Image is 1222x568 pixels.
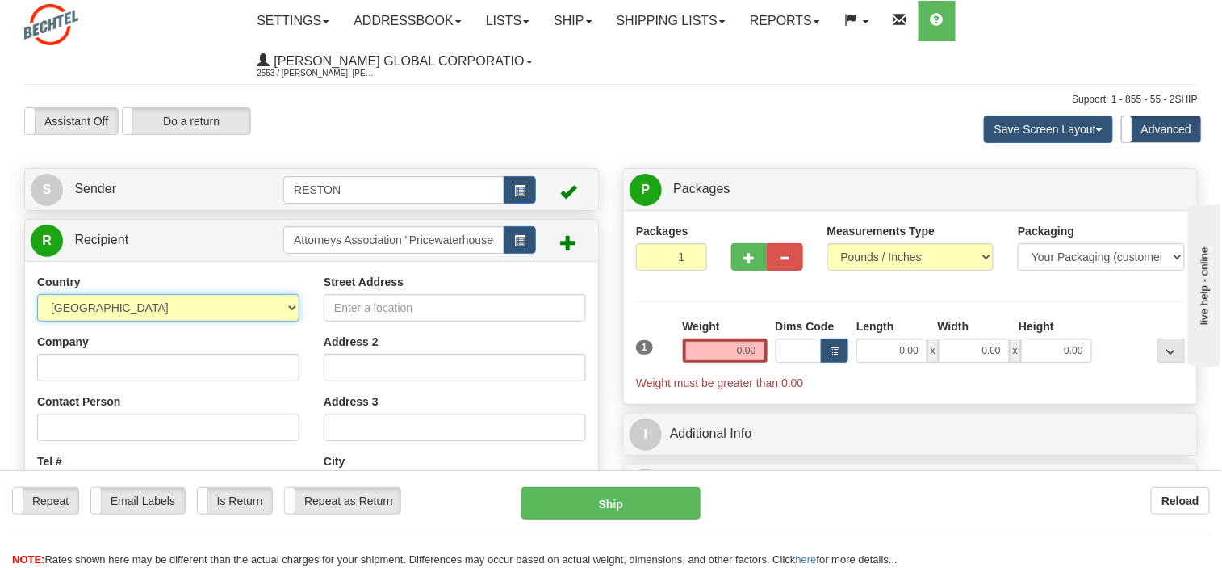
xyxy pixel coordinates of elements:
[827,223,935,239] label: Measurements Type
[856,318,894,334] label: Length
[776,318,835,334] label: Dims Code
[636,340,653,355] span: 1
[285,488,400,514] label: Repeat as Return
[324,393,379,410] label: Address 3
[938,318,969,334] label: Width
[324,274,404,290] label: Street Address
[31,173,283,206] a: S Sender
[91,488,185,514] label: Email Labels
[283,226,504,254] input: Recipient Id
[341,1,474,41] a: Addressbook
[37,274,81,290] label: Country
[74,182,116,196] span: Sender
[636,377,804,389] span: Weight must be greater than 0.00
[324,453,345,469] label: City
[123,108,250,134] label: Do a return
[673,182,730,196] span: Packages
[630,469,1191,502] a: $Rates
[37,453,62,469] label: Tel #
[245,41,544,82] a: [PERSON_NAME] Global Corporatio 2553 / [PERSON_NAME], [PERSON_NAME]
[630,418,1191,451] a: IAdditional Info
[24,4,78,45] img: logo2553.jpg
[74,233,128,246] span: Recipient
[257,65,378,82] span: 2553 / [PERSON_NAME], [PERSON_NAME]
[1151,487,1210,515] button: Reload
[31,174,63,206] span: S
[630,469,662,501] span: $
[605,1,738,41] a: Shipping lists
[984,116,1113,143] button: Save Screen Layout
[1122,116,1201,142] label: Advanced
[630,173,1191,206] a: P Packages
[37,393,120,410] label: Contact Person
[1157,339,1185,363] div: ...
[25,108,118,134] label: Assistant Off
[12,14,149,26] div: live help - online
[1185,201,1220,366] iframe: chat widget
[1018,223,1074,239] label: Packaging
[270,54,524,68] span: [PERSON_NAME] Global Corporatio
[542,1,604,41] a: Ship
[24,93,1198,107] div: Support: 1 - 855 - 55 - 2SHIP
[1161,494,1199,507] b: Reload
[474,1,542,41] a: Lists
[31,224,255,257] a: R Recipient
[37,334,89,350] label: Company
[927,339,939,363] span: x
[738,1,832,41] a: Reports
[630,174,662,206] span: P
[31,225,63,257] span: R
[12,553,44,566] span: NOTE:
[324,334,379,350] label: Address 2
[630,419,662,451] span: I
[324,294,586,322] input: Enter a location
[636,223,688,239] label: Packages
[13,488,78,514] label: Repeat
[796,553,817,566] a: here
[198,488,273,514] label: Is Return
[521,487,701,520] button: Ship
[1019,318,1054,334] label: Height
[1010,339,1021,363] span: x
[683,318,720,334] label: Weight
[245,1,341,41] a: Settings
[283,176,504,204] input: Sender Id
